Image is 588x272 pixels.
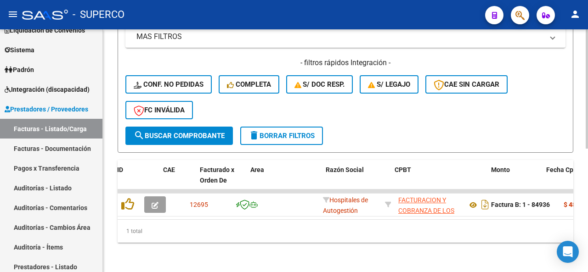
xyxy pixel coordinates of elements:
button: Buscar Comprobante [125,127,233,145]
datatable-header-cell: Area [247,160,309,200]
span: CAE [163,166,175,173]
datatable-header-cell: Razón Social [322,160,391,200]
span: Liquidación de Convenios [5,25,85,35]
span: Fecha Cpbt [546,166,579,173]
span: Facturado x Orden De [200,166,234,184]
div: 30715497456 [398,195,460,214]
mat-icon: delete [249,130,260,141]
span: S/ legajo [368,80,410,89]
h4: - filtros rápidos Integración - [125,58,565,68]
span: 12695 [190,201,208,208]
datatable-header-cell: Monto [487,160,543,200]
div: Open Intercom Messenger [557,241,579,263]
span: Hospitales de Autogestión [323,196,368,214]
mat-icon: person [570,9,581,20]
mat-icon: search [134,130,145,141]
span: Monto [491,166,510,173]
span: Area [250,166,264,173]
span: Completa [227,80,271,89]
button: Completa [219,75,279,94]
span: Integración (discapacidad) [5,84,90,94]
i: Descargar documento [479,197,491,212]
mat-panel-title: MAS FILTROS [136,32,543,42]
span: CAE SIN CARGAR [434,80,499,89]
span: Sistema [5,45,34,55]
span: - SUPERCO [73,5,124,25]
button: S/ Doc Resp. [286,75,353,94]
span: Buscar Comprobante [134,132,225,140]
span: Borrar Filtros [249,132,315,140]
datatable-header-cell: ID [113,160,159,200]
datatable-header-cell: Fecha Cpbt [543,160,584,200]
span: FC Inválida [134,106,185,114]
span: Padrón [5,65,34,75]
button: S/ legajo [360,75,418,94]
datatable-header-cell: CPBT [391,160,487,200]
span: Razón Social [326,166,364,173]
div: 1 total [118,220,573,243]
span: FACTURACION Y COBRANZA DE LOS EFECTORES PUBLICOS S.E. [398,196,454,235]
button: Borrar Filtros [240,127,323,145]
strong: Factura B: 1 - 84936 [491,201,550,209]
datatable-header-cell: Facturado x Orden De [196,160,247,200]
span: Prestadores / Proveedores [5,104,88,114]
datatable-header-cell: CAE [159,160,196,200]
mat-expansion-panel-header: MAS FILTROS [125,26,565,48]
button: FC Inválida [125,101,193,119]
span: S/ Doc Resp. [294,80,345,89]
span: Conf. no pedidas [134,80,204,89]
span: ID [117,166,123,173]
mat-icon: menu [7,9,18,20]
button: CAE SIN CARGAR [425,75,508,94]
button: Conf. no pedidas [125,75,212,94]
span: CPBT [395,166,411,173]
